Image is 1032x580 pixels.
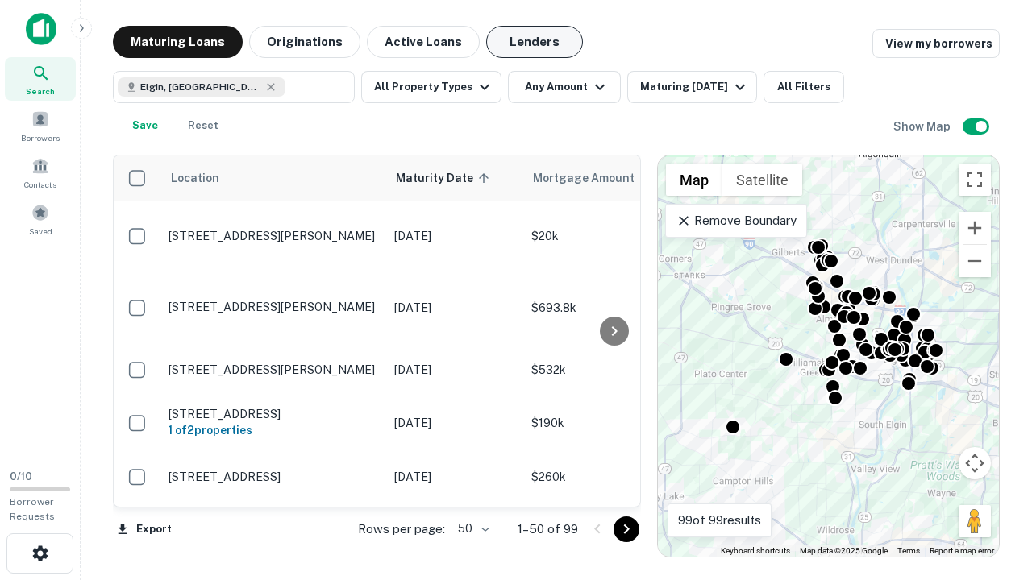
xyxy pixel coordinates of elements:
a: Borrowers [5,104,76,147]
a: Saved [5,197,76,241]
span: Saved [29,225,52,238]
span: Location [170,168,219,188]
button: Keyboard shortcuts [721,545,790,557]
a: Terms (opens in new tab) [897,546,920,555]
span: Maturity Date [396,168,494,188]
a: Search [5,57,76,101]
span: Mortgage Amount [533,168,655,188]
a: View my borrowers [872,29,1000,58]
span: Borrower Requests [10,496,55,522]
p: $190k [531,414,693,432]
button: Maturing Loans [113,26,243,58]
h6: Show Map [893,118,953,135]
a: Contacts [5,151,76,194]
div: 50 [451,517,492,541]
a: Open this area in Google Maps (opens a new window) [662,536,715,557]
button: Zoom in [959,212,991,244]
p: Remove Boundary [676,211,796,230]
button: All Filters [764,71,844,103]
button: Originations [249,26,360,58]
button: Active Loans [367,26,480,58]
span: Map data ©2025 Google [800,546,888,555]
p: $693.8k [531,299,693,317]
p: [STREET_ADDRESS][PERSON_NAME] [169,229,378,243]
img: capitalize-icon.png [26,13,56,45]
p: [DATE] [394,361,515,379]
p: $260k [531,468,693,486]
div: Maturing [DATE] [640,77,750,97]
button: Save your search to get updates of matches that match your search criteria. [119,110,171,142]
button: Any Amount [508,71,621,103]
th: Maturity Date [386,155,523,201]
button: Lenders [486,26,583,58]
button: Maturing [DATE] [627,71,757,103]
button: Export [113,517,176,541]
span: Search [26,85,55,97]
button: Reset [177,110,229,142]
p: $532k [531,361,693,379]
a: Report a map error [930,546,994,555]
th: Location [160,155,386,201]
button: Toggle fullscreen view [959,164,991,196]
span: Elgin, [GEOGRAPHIC_DATA], [GEOGRAPHIC_DATA] [140,80,261,94]
p: [DATE] [394,414,515,432]
p: $20k [531,227,693,245]
th: Mortgage Amount [523,155,701,201]
span: 0 / 10 [10,470,32,483]
p: [DATE] [394,227,515,245]
h6: 1 of 2 properties [169,421,378,439]
p: [STREET_ADDRESS][PERSON_NAME] [169,300,378,314]
p: [STREET_ADDRESS][PERSON_NAME] [169,362,378,377]
button: Map camera controls [959,447,991,479]
p: Rows per page: [358,520,445,539]
p: [DATE] [394,299,515,317]
button: Go to next page [614,516,639,542]
img: Google [662,536,715,557]
button: Show street map [666,164,722,196]
button: Zoom out [959,245,991,277]
p: 1–50 of 99 [518,520,578,539]
iframe: Chat Widget [951,451,1032,528]
p: [DATE] [394,468,515,486]
p: [STREET_ADDRESS] [169,407,378,421]
span: Borrowers [21,131,60,144]
p: 99 of 99 results [678,511,761,530]
button: All Property Types [361,71,501,103]
button: Show satellite imagery [722,164,802,196]
p: [STREET_ADDRESS] [169,470,378,484]
span: Contacts [24,178,56,191]
div: 0 0 [658,155,999,557]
